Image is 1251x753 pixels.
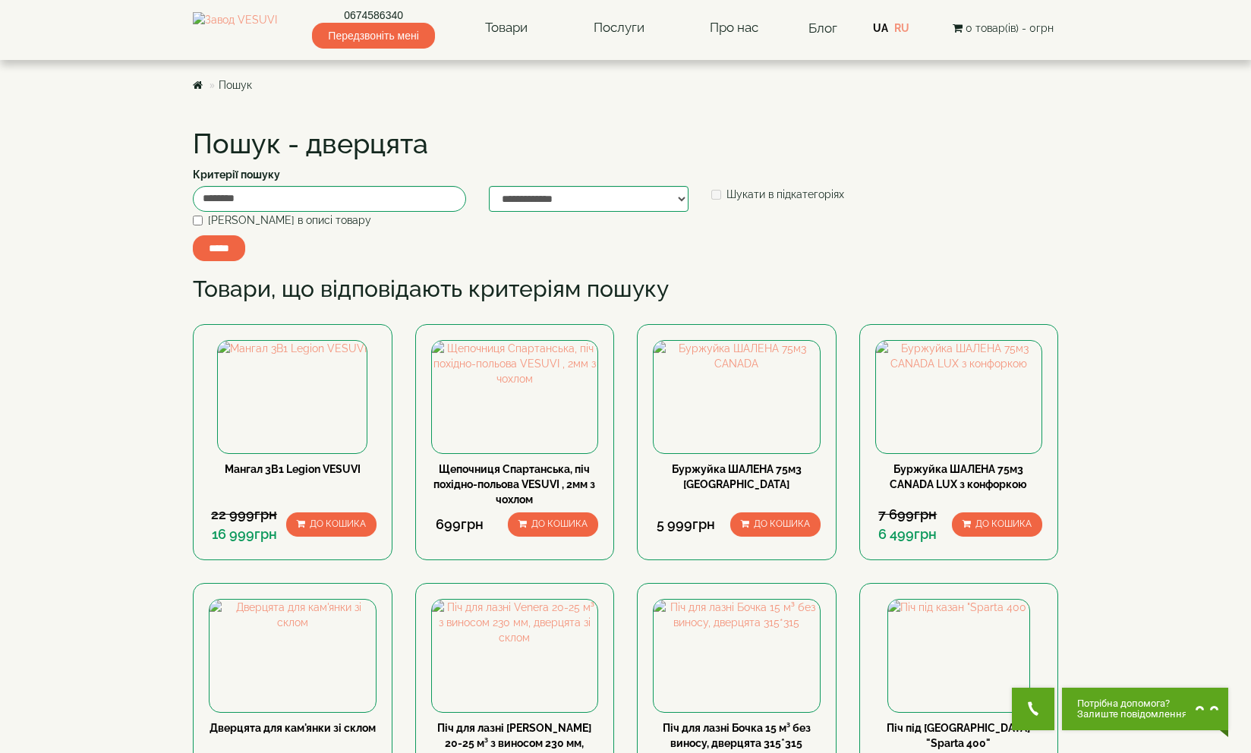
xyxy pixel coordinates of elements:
[754,518,810,529] span: До кошика
[209,525,279,544] div: 16 999грн
[873,22,888,34] a: UA
[975,518,1032,529] span: До кошика
[887,722,1030,749] a: Піч під [GEOGRAPHIC_DATA] "Sparta 400"
[193,167,280,182] label: Критерії пошуку
[193,129,1058,159] h1: Пошук - дверцята
[888,600,1029,615] img: Піч під казан "Sparta 400"
[875,505,941,525] div: 7 699грн
[433,463,595,506] a: Щепочниця Спартанська, піч похідно-польова VESUVI , 2мм з чохлом
[578,11,660,46] a: Послуги
[210,722,376,734] a: Дверцята для кам'янки зі склом
[876,341,1042,371] img: Буржуйка ШАЛЕНА 75м3 CANADA LUX з конфоркою
[310,518,366,529] span: До кошика
[1077,698,1187,709] span: Потрібна допомога?
[730,512,821,536] button: До кошика
[1062,688,1228,730] button: Chat button
[431,515,489,534] div: 699грн
[225,463,361,475] a: Мангал 3В1 Legion VESUVI
[653,515,719,534] div: 5 999грн
[1012,688,1054,730] button: Get Call button
[193,213,371,228] label: [PERSON_NAME] в описі товару
[948,20,1058,36] button: 0 товар(ів) - 0грн
[218,341,367,356] img: Мангал 3В1 Legion VESUVI
[695,11,774,46] a: Про нас
[531,518,588,529] span: До кошика
[808,20,837,36] a: Блог
[312,23,434,49] span: Передзвоніть мені
[654,600,820,630] img: Піч для лазні Бочка 15 м³ без виносу, дверцята 315*315
[219,79,252,91] a: Пошук
[210,600,376,630] img: Дверцята для кам'янки зі склом
[711,187,844,202] label: Шукати в підкатегоріях
[508,512,598,536] button: До кошика
[952,512,1042,536] button: До кошика
[894,22,909,34] a: RU
[193,216,203,225] input: [PERSON_NAME] в описі товару
[286,512,377,536] button: До кошика
[875,525,941,544] div: 6 499грн
[470,11,543,46] a: Товари
[193,276,1058,301] h2: Товари, що відповідають критеріям пошуку
[312,8,434,23] a: 0674586340
[672,463,802,490] a: Буржуйка ШАЛЕНА 75м3 [GEOGRAPHIC_DATA]
[654,341,820,371] img: Буржуйка ШАЛЕНА 75м3 CANADA
[432,341,598,386] img: Щепочниця Спартанська, піч похідно-польова VESUVI , 2мм з чохлом
[193,12,277,44] img: Завод VESUVI
[711,190,721,200] input: Шукати в підкатегоріях
[209,505,279,525] div: 22 999грн
[1077,709,1187,720] span: Залиште повідомлення
[966,22,1054,34] span: 0 товар(ів) - 0грн
[432,600,598,645] img: Піч для лазні Venera 20-25 м³ з виносом 230 мм, дверцята зі склом
[890,463,1027,490] a: Буржуйка ШАЛЕНА 75м3 CANADA LUX з конфоркою
[663,722,811,749] a: Піч для лазні Бочка 15 м³ без виносу, дверцята 315*315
